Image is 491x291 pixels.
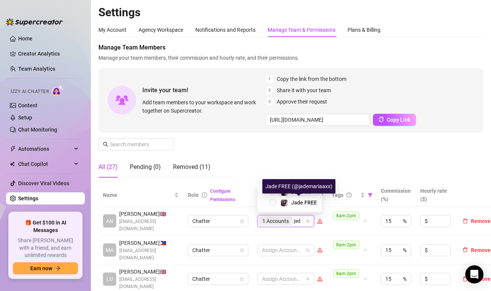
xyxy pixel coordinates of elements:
[471,247,491,253] span: Remove
[332,191,343,199] span: Tags
[463,247,468,252] span: delete
[119,247,179,262] span: [EMAIL_ADDRESS][DOMAIN_NAME]
[306,219,310,223] span: team
[119,239,179,247] span: [PERSON_NAME] 🇵🇭
[317,218,323,224] span: warning
[139,26,183,34] div: Agency Workspace
[291,200,317,206] span: Jade FREE
[281,200,288,206] img: Jade FREE
[18,48,79,60] a: Creator Analytics
[346,192,352,198] span: question-circle
[306,248,310,252] span: team
[192,273,244,285] span: Chatter
[18,143,72,155] span: Automations
[119,210,179,218] span: [PERSON_NAME] 🇬🇧
[98,43,483,52] span: Manage Team Members
[387,117,410,123] span: Copy Link
[119,276,179,290] span: [EMAIL_ADDRESS][DOMAIN_NAME]
[119,218,179,232] span: [EMAIL_ADDRESS][DOMAIN_NAME]
[265,75,274,83] span: 1
[270,200,276,206] span: Select tree node
[18,195,38,201] a: Settings
[188,192,199,198] span: Role
[262,217,289,225] span: 1 Accounts
[98,184,183,207] th: Name
[210,189,235,202] a: Configure Permissions
[142,85,265,95] span: Invite your team!
[55,266,61,271] span: arrow-right
[277,75,346,83] span: Copy the link from the bottom
[306,277,310,281] span: team
[10,146,16,152] span: thunderbolt
[192,215,244,227] span: Chatter
[13,219,78,234] span: 🎁 Get $100 in AI Messages
[173,163,210,172] div: Removed (11)
[18,102,37,108] a: Content
[268,26,335,34] div: Manage Team & Permissions
[465,265,483,283] div: Open Intercom Messenger
[18,36,33,42] a: Home
[98,54,483,62] span: Manage your team members, their commission and hourly rate, and their permissions.
[333,212,359,220] span: 8am-2pm
[106,275,113,283] span: LU
[18,115,32,121] a: Setup
[240,219,244,223] span: lock
[110,140,164,149] input: Search members
[373,114,416,126] button: Copy Link
[142,98,262,115] span: Add team members to your workspace and work together on Supercreator.
[13,237,78,259] span: Share [PERSON_NAME] with a friend, and earn unlimited rewards
[10,161,15,167] img: Chat Copilot
[103,142,108,147] span: search
[98,163,118,172] div: All (27)
[98,5,483,20] h2: Settings
[277,98,327,106] span: Approve their request
[463,276,468,282] span: delete
[262,179,335,193] div: Jade FREE (@jademariaaxx)
[103,191,173,199] span: Name
[18,180,69,186] a: Discover Viral Videos
[202,192,207,198] span: info-circle
[18,66,55,72] a: Team Analytics
[366,189,374,201] span: filter
[416,184,455,207] th: Hourly rate ($)
[192,245,244,256] span: Chatter
[265,98,274,106] span: 3
[317,276,323,282] span: warning
[317,247,323,252] span: warning
[259,217,292,226] span: 1 Accounts
[368,193,373,197] span: filter
[18,158,72,170] span: Chat Copilot
[106,246,114,254] span: MA
[277,86,331,94] span: Share it with your team
[130,163,161,172] div: Pending (0)
[30,265,52,271] span: Earn now
[240,277,244,281] span: lock
[119,268,179,276] span: [PERSON_NAME] 🇬🇧
[52,85,64,96] img: AI Chatter
[471,218,491,224] span: Remove
[333,241,359,249] span: 8am-2pm
[13,262,78,274] button: Earn nowarrow-right
[265,86,274,94] span: 2
[106,217,113,225] span: AN
[240,248,244,252] span: lock
[11,88,49,95] span: Izzy AI Chatter
[348,26,380,34] div: Plans & Billing
[376,184,416,207] th: Commission (%)
[333,269,359,278] span: 8am-2pm
[463,218,468,224] span: delete
[379,117,384,122] span: copy
[98,26,126,34] div: My Account
[18,127,57,133] a: Chat Monitoring
[195,26,256,34] div: Notifications and Reports
[6,18,63,26] img: logo-BBDzfeDw.svg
